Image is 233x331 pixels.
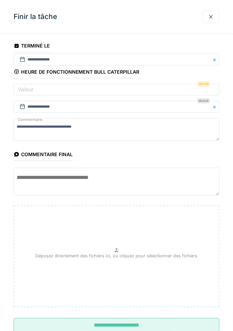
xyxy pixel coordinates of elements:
label: Commentaire [16,115,44,124]
button: Close [212,54,219,66]
div: Heure de fonctionnement BULL Caterpillar [14,67,140,78]
p: Déposez directement des fichiers ici, ou cliquez pour sélectionner des fichiers [36,253,198,259]
div: Requis [197,81,210,87]
div: Terminé le [14,41,50,52]
label: Valeur [16,85,35,93]
button: Close [212,101,219,113]
div: Requis [197,98,210,104]
div: Commentaire final [14,149,73,161]
h3: Finir la tâche [14,13,57,21]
